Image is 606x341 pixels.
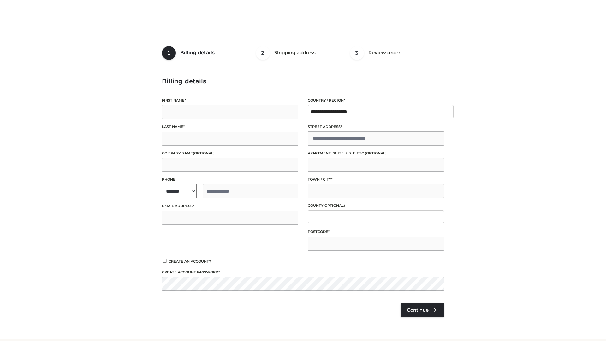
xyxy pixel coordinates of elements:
span: 1 [162,46,176,60]
label: Company name [162,150,298,156]
label: Last name [162,124,298,130]
label: Postcode [308,229,444,235]
span: (optional) [193,151,215,155]
label: Create account password [162,269,444,275]
label: Apartment, suite, unit, etc. [308,150,444,156]
label: Country / Region [308,98,444,104]
a: Continue [401,303,444,317]
span: 3 [350,46,364,60]
span: Continue [407,307,429,313]
label: Phone [162,176,298,182]
span: Shipping address [274,50,316,56]
span: (optional) [323,203,345,208]
label: Town / City [308,176,444,182]
label: Email address [162,203,298,209]
span: 2 [256,46,270,60]
label: County [308,203,444,209]
h3: Billing details [162,77,444,85]
label: Street address [308,124,444,130]
span: Billing details [180,50,215,56]
span: Review order [368,50,400,56]
input: Create an account? [162,259,168,263]
span: (optional) [365,151,387,155]
span: Create an account? [169,259,211,264]
label: First name [162,98,298,104]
